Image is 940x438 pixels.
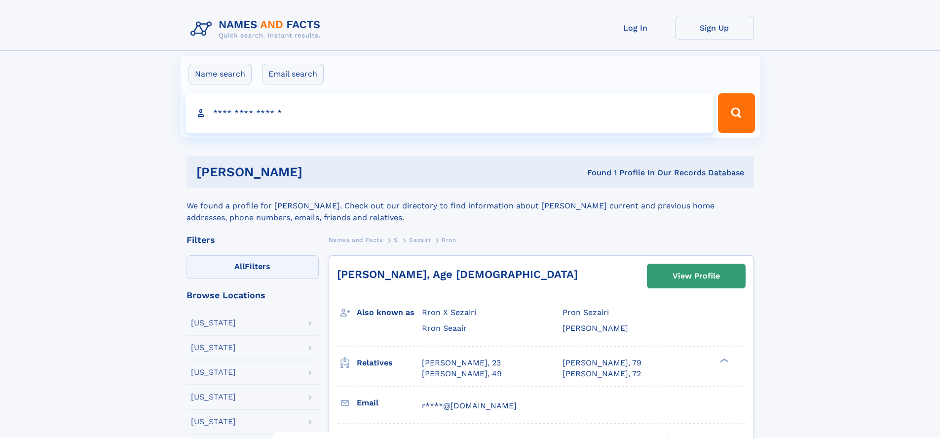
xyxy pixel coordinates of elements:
[422,323,467,333] span: Rron Seaair
[422,308,476,317] span: Rron X Sezairi
[563,323,628,333] span: [PERSON_NAME]
[187,236,319,244] div: Filters
[675,16,754,40] a: Sign Up
[596,16,675,40] a: Log In
[409,237,430,243] span: Sezairi
[422,368,502,379] a: [PERSON_NAME], 49
[394,237,398,243] span: S
[186,93,714,133] input: search input
[188,64,252,84] label: Name search
[647,264,745,288] a: View Profile
[409,234,430,246] a: Sezairi
[262,64,324,84] label: Email search
[445,167,744,178] div: Found 1 Profile In Our Records Database
[191,418,236,426] div: [US_STATE]
[442,237,456,243] span: Rron
[563,308,609,317] span: Pron Sezairi
[357,304,422,321] h3: Also known as
[673,265,720,287] div: View Profile
[234,262,245,271] span: All
[191,319,236,327] div: [US_STATE]
[563,368,641,379] a: [PERSON_NAME], 72
[422,358,501,368] a: [PERSON_NAME], 23
[191,393,236,401] div: [US_STATE]
[337,268,578,280] a: [PERSON_NAME], Age [DEMOGRAPHIC_DATA]
[717,357,729,363] div: ❯
[187,16,329,42] img: Logo Names and Facts
[187,255,319,279] label: Filters
[563,358,641,368] a: [PERSON_NAME], 79
[187,291,319,300] div: Browse Locations
[187,188,754,224] div: We found a profile for [PERSON_NAME]. Check out our directory to find information about [PERSON_N...
[196,166,445,178] h1: [PERSON_NAME]
[191,344,236,352] div: [US_STATE]
[357,355,422,371] h3: Relatives
[718,93,754,133] button: Search Button
[329,234,383,246] a: Names and Facts
[394,234,398,246] a: S
[191,368,236,376] div: [US_STATE]
[357,395,422,411] h3: Email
